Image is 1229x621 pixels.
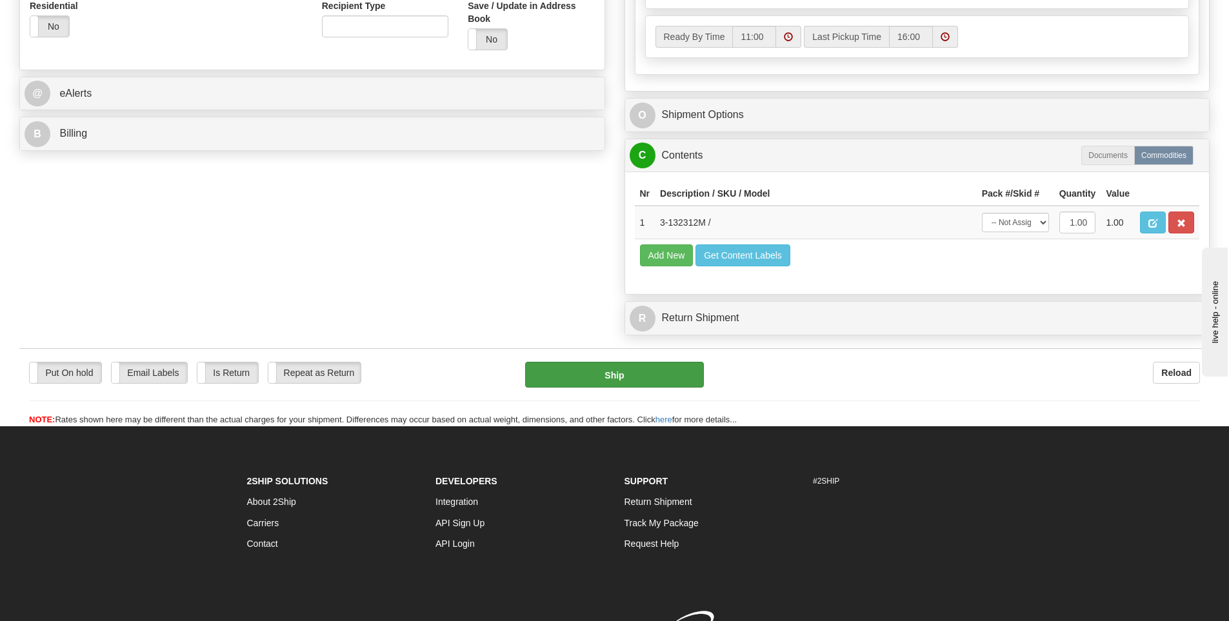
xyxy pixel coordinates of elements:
[247,476,328,486] strong: 2Ship Solutions
[655,206,977,239] td: 3-132312M /
[640,244,694,266] button: Add New
[655,415,672,424] a: here
[112,362,187,383] label: Email Labels
[630,305,1205,331] a: RReturn Shipment
[695,244,790,266] button: Get Content Labels
[19,414,1210,426] div: Rates shown here may be different than the actual charges for your shipment. Differences may occu...
[655,26,733,48] label: Ready By Time
[630,143,1205,169] a: CContents
[435,476,497,486] strong: Developers
[59,128,87,139] span: Billing
[197,362,258,383] label: Is Return
[435,538,475,549] a: API Login
[630,102,1205,128] a: OShipment Options
[977,182,1054,206] th: Pack #/Skid #
[10,11,119,21] div: live help - online
[435,518,485,528] a: API Sign Up
[624,538,679,549] a: Request Help
[655,182,977,206] th: Description / SKU / Model
[1134,146,1194,165] label: Commodities
[525,362,704,388] button: Ship
[268,362,361,383] label: Repeat as Return
[468,29,507,50] label: No
[1101,206,1135,239] td: 1.00
[30,16,69,37] label: No
[435,497,478,507] a: Integration
[25,121,50,147] span: B
[624,476,668,486] strong: Support
[247,538,278,549] a: Contact
[25,81,50,106] span: @
[29,415,55,424] span: NOTE:
[1054,182,1101,206] th: Quantity
[1081,146,1135,165] label: Documents
[247,497,296,507] a: About 2Ship
[1101,182,1135,206] th: Value
[635,206,655,239] td: 1
[1161,368,1192,378] b: Reload
[247,518,279,528] a: Carriers
[630,306,655,331] span: R
[813,477,983,486] h6: #2SHIP
[25,81,600,107] a: @ eAlerts
[25,121,600,147] a: B Billing
[635,182,655,206] th: Nr
[624,518,699,528] a: Track My Package
[1199,244,1228,376] iframe: chat widget
[624,497,692,507] a: Return Shipment
[630,103,655,128] span: O
[630,143,655,168] span: C
[59,88,92,99] span: eAlerts
[30,362,101,383] label: Put On hold
[804,26,889,48] label: Last Pickup Time
[1153,362,1200,384] button: Reload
